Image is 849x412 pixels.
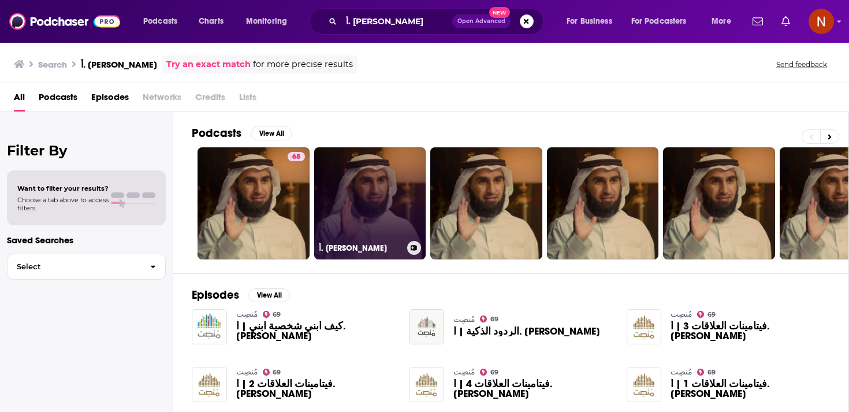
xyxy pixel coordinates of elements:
span: فيتامينات العلاقات 3 | أ.[PERSON_NAME] [671,321,830,341]
a: EpisodesView All [192,288,290,302]
span: 69 [707,312,716,317]
span: For Podcasters [631,13,687,29]
span: 69 [273,370,281,375]
a: مُنصِت [453,314,475,324]
a: Show notifications dropdown [748,12,768,31]
a: فيتامينات العلاقات 2 | أ.ياسر الحزيمي [236,379,396,399]
button: open menu [558,12,627,31]
span: Want to filter your results? [17,184,109,192]
button: Send feedback [773,60,831,69]
a: فيتامينات العلاقات 1 | أ.ياسر الحزيمي [671,379,830,399]
h3: Search [38,59,67,70]
a: Podcasts [39,88,77,112]
h2: Episodes [192,288,239,302]
span: فيتامينات العلاقات 1 | أ.[PERSON_NAME] [671,379,830,399]
span: Logged in as AdelNBM [809,9,834,34]
a: كيف أبني شخصية ابني | أ. ياسر الحزيمي [236,321,396,341]
span: for more precise results [253,58,353,71]
a: مُنصِت [671,367,692,377]
h2: Filter By [7,142,166,159]
button: open menu [238,12,302,31]
img: User Profile [809,9,834,34]
span: Lists [239,88,256,112]
button: View All [248,288,290,302]
span: Monitoring [246,13,287,29]
button: Show profile menu [809,9,834,34]
a: 68 [198,147,310,259]
a: مُنصِت [453,367,475,377]
span: 69 [490,317,498,322]
a: Episodes [91,88,129,112]
span: 69 [490,370,498,375]
a: 69 [263,311,281,318]
a: Show notifications dropdown [777,12,795,31]
a: 69 [697,311,716,318]
img: فيتامينات العلاقات 4 | أ.ياسر الحزيمي [409,367,444,402]
button: Select [7,254,166,280]
span: 69 [707,370,716,375]
span: Charts [199,13,224,29]
span: الردود الذكية | أ. [PERSON_NAME] [453,326,600,336]
p: Saved Searches [7,235,166,246]
a: فيتامينات العلاقات 4 | أ.ياسر الحزيمي [453,379,613,399]
span: Choose a tab above to access filters. [17,196,109,212]
a: 69 [697,369,716,376]
button: open menu [703,12,746,31]
a: PodcastsView All [192,126,292,140]
a: مُنصِت [236,367,258,377]
img: الردود الذكية | أ. ياسر الحزيمي [409,309,444,344]
a: 69 [480,369,498,376]
span: Podcasts [143,13,177,29]
a: مُنصِت [236,309,258,319]
button: View All [251,127,292,140]
button: Open AdvancedNew [452,14,511,28]
input: Search podcasts, credits, & more... [341,12,452,31]
span: فيتامينات العلاقات 2 | أ.[PERSON_NAME] [236,379,396,399]
a: Charts [191,12,230,31]
a: 69 [480,316,498,322]
span: New [489,7,510,18]
a: Try an exact match [166,58,251,71]
span: Networks [143,88,181,112]
button: open menu [624,12,703,31]
h3: أ. [PERSON_NAME] [81,59,157,70]
span: كيف أبني شخصية ابني | أ. [PERSON_NAME] [236,321,396,341]
img: فيتامينات العلاقات 2 | أ.ياسر الحزيمي [192,367,227,402]
img: فيتامينات العلاقات 1 | أ.ياسر الحزيمي [627,367,662,402]
a: أ. [PERSON_NAME] [314,147,426,259]
img: فيتامينات العلاقات 3 | أ.ياسر الحزيمي [627,309,662,344]
a: 68 [288,152,305,161]
span: Select [8,263,141,270]
span: Credits [195,88,225,112]
span: 69 [273,312,281,317]
a: مُنصِت [671,309,692,319]
a: 69 [263,369,281,376]
h2: Podcasts [192,126,241,140]
h3: أ. [PERSON_NAME] [319,243,403,253]
span: More [712,13,731,29]
img: كيف أبني شخصية ابني | أ. ياسر الحزيمي [192,309,227,344]
span: 68 [292,151,300,163]
a: فيتامينات العلاقات 3 | أ.ياسر الحزيمي [671,321,830,341]
a: الردود الذكية | أ. ياسر الحزيمي [453,326,600,336]
span: Open Advanced [457,18,505,24]
a: All [14,88,25,112]
div: Search podcasts, credits, & more... [321,8,554,35]
button: open menu [135,12,192,31]
span: فيتامينات العلاقات 4 | أ.[PERSON_NAME] [453,379,613,399]
img: Podchaser - Follow, Share and Rate Podcasts [9,10,120,32]
span: For Business [567,13,612,29]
